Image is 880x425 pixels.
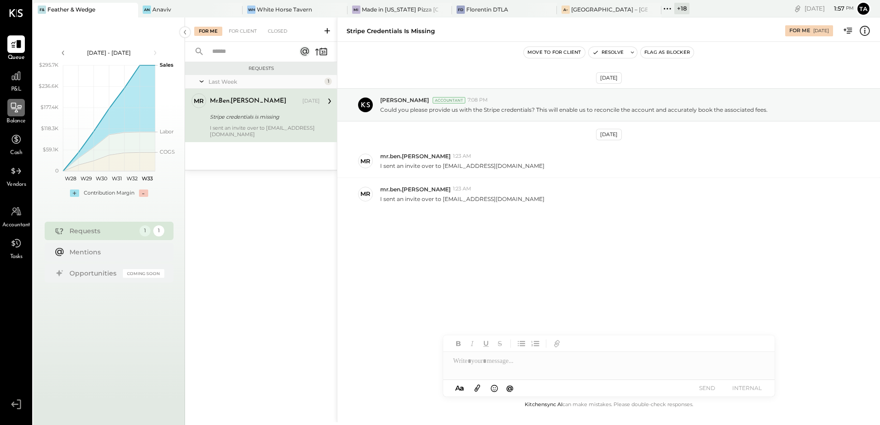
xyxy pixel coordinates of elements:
span: 1:23 AM [453,153,471,160]
span: Vendors [6,181,26,189]
text: $118.3K [41,125,58,132]
div: Feather & Wedge [47,6,95,13]
div: An [143,6,151,14]
span: 1:23 AM [453,185,471,193]
p: I sent an invite over to [EMAIL_ADDRESS][DOMAIN_NAME] [380,195,544,203]
text: W31 [111,175,122,182]
div: copy link [793,4,802,13]
text: COGS [160,149,175,155]
span: @ [506,384,514,392]
div: [DATE] [813,28,829,34]
button: INTERNAL [729,382,765,394]
div: - [139,190,148,197]
div: [DATE] [302,98,320,105]
a: Cash [0,131,32,157]
div: For Me [194,27,222,36]
button: Ta [856,1,871,16]
button: Move to for client [524,47,585,58]
div: For Me [789,27,810,34]
span: a [460,384,464,392]
button: Unordered List [515,338,527,350]
button: Aa [452,383,467,393]
div: A– [562,6,570,14]
span: P&L [11,86,22,94]
div: FD [457,6,465,14]
div: 1 [324,78,332,85]
text: W33 [142,175,153,182]
div: [DATE] [805,4,854,13]
div: Mi [352,6,360,14]
div: [DATE] - [DATE] [70,49,148,57]
button: SEND [689,382,726,394]
div: Florentin DTLA [466,6,508,13]
text: Sales [160,62,174,68]
div: Requests [190,65,332,72]
div: Made in [US_STATE] Pizza [GEOGRAPHIC_DATA] [362,6,439,13]
div: Requests [69,226,135,235]
text: $295.7K [39,62,58,68]
button: Strikethrough [494,338,506,350]
text: W30 [95,175,107,182]
text: W29 [80,175,92,182]
button: Resolve [589,47,627,58]
button: Flag as Blocker [641,47,694,58]
span: mr.ben.[PERSON_NAME] [380,152,451,160]
text: W32 [127,175,138,182]
span: Cash [10,149,22,157]
div: F& [38,6,46,14]
span: Balance [6,117,26,126]
div: [DATE] [596,129,622,140]
div: Stripe credentials is missing [347,27,435,35]
div: Stripe credentials is missing [210,112,317,121]
div: [DATE] [596,72,622,84]
text: W28 [65,175,76,182]
a: Balance [0,99,32,126]
button: Add URL [551,338,563,350]
a: P&L [0,67,32,94]
button: Bold [452,338,464,350]
text: $59.1K [43,146,58,153]
a: Accountant [0,203,32,230]
span: 7:08 PM [468,97,488,104]
button: @ [504,382,516,394]
div: mr.ben.[PERSON_NAME] [210,97,286,106]
a: Queue [0,35,32,62]
div: + 18 [674,3,689,14]
div: White Horse Tavern [257,6,312,13]
text: $236.6K [39,83,58,89]
a: Tasks [0,235,32,261]
text: 0 [55,167,58,174]
div: Opportunities [69,269,118,278]
text: $177.4K [41,104,58,110]
a: Vendors [0,162,32,189]
div: Coming Soon [123,269,164,278]
div: [GEOGRAPHIC_DATA] – [GEOGRAPHIC_DATA] [571,6,648,13]
div: 1 [153,225,164,236]
div: mr [360,157,371,166]
div: For Client [224,27,261,36]
div: 1 [139,225,151,236]
div: mr [194,97,204,105]
span: Accountant [2,221,30,230]
div: Anaviv [152,6,171,13]
span: Queue [8,54,25,62]
span: Tasks [10,253,23,261]
div: Accountant [433,97,465,103]
p: Could you please provide us with the Stripe credentials? This will enable us to reconcile the acc... [380,106,768,114]
div: Closed [263,27,292,36]
span: [PERSON_NAME] [380,96,429,104]
div: WH [247,6,255,14]
text: Labor [160,128,174,135]
button: Italic [466,338,478,350]
div: Contribution Margin [84,190,134,197]
span: mr.ben.[PERSON_NAME] [380,185,451,193]
div: mr [360,190,371,198]
button: Ordered List [529,338,541,350]
div: + [70,190,79,197]
div: Mentions [69,247,160,257]
button: Underline [480,338,492,350]
div: Last Week [208,78,322,86]
div: I sent an invite over to [EMAIL_ADDRESS][DOMAIN_NAME] [210,125,320,138]
p: I sent an invite over to [EMAIL_ADDRESS][DOMAIN_NAME] [380,162,544,170]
